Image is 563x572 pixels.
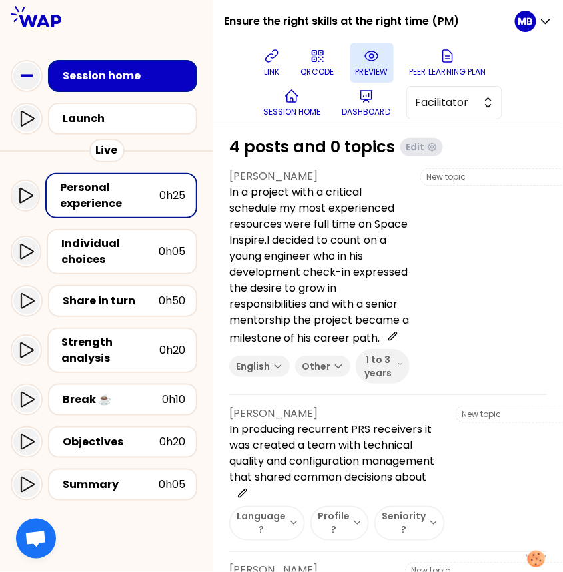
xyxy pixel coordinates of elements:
[406,86,502,119] button: Facilitator
[159,188,185,204] div: 0h25
[159,244,185,260] div: 0h05
[162,392,185,408] div: 0h10
[61,236,159,268] div: Individual choices
[259,43,285,83] button: link
[229,168,410,184] p: [PERSON_NAME]
[159,434,185,450] div: 0h20
[415,95,475,111] span: Facilitator
[410,67,486,77] p: Peer learning plan
[295,356,350,377] button: Other
[63,68,191,84] div: Session home
[60,180,159,212] div: Personal experience
[301,67,334,77] p: QRCODE
[374,506,445,541] button: Seniority ?
[63,111,191,127] div: Launch
[63,477,159,493] div: Summary
[229,406,445,422] p: [PERSON_NAME]
[16,519,56,559] div: Ouvrir le chat
[356,67,388,77] p: preview
[350,43,394,83] button: preview
[63,392,162,408] div: Break ☕️
[229,506,305,541] button: Language ?
[515,11,552,32] button: MB
[63,293,159,309] div: Share in turn
[356,349,410,384] button: 1 to 3 years
[229,184,410,346] p: In a project with a critical schedule my most experienced resources were full time on Space Inspi...
[336,83,396,123] button: Dashboard
[296,43,340,83] button: QRCODE
[159,477,185,493] div: 0h05
[263,107,320,117] p: Session home
[264,67,279,77] p: link
[310,506,369,541] button: Profile ?
[258,83,326,123] button: Session home
[400,138,443,156] button: Edit
[63,434,159,450] div: Objectives
[342,107,390,117] p: Dashboard
[229,422,445,503] p: In producing recurrent PRS receivers it was created a team with technical quality and configurati...
[159,293,185,309] div: 0h50
[518,15,533,28] p: MB
[229,356,290,377] button: English
[229,137,395,158] h1: 4 posts and 0 topics
[404,43,492,83] button: Peer learning plan
[89,139,125,162] div: Live
[159,342,185,358] div: 0h20
[62,334,159,366] div: Strength analysis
